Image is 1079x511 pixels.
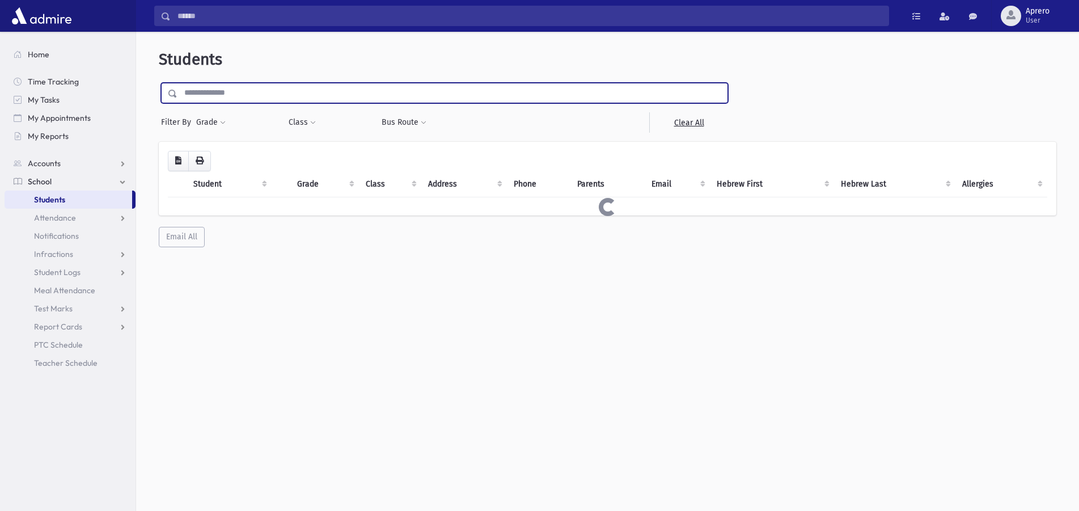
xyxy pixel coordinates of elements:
[359,171,421,197] th: Class
[381,112,427,133] button: Bus Route
[34,267,81,277] span: Student Logs
[168,151,189,171] button: CSV
[34,303,73,314] span: Test Marks
[28,49,49,60] span: Home
[5,299,136,318] a: Test Marks
[5,91,136,109] a: My Tasks
[1026,16,1050,25] span: User
[5,354,136,372] a: Teacher Schedule
[955,171,1047,197] th: Allergies
[5,227,136,245] a: Notifications
[5,281,136,299] a: Meal Attendance
[196,112,226,133] button: Grade
[5,127,136,145] a: My Reports
[34,340,83,350] span: PTC Schedule
[34,231,79,241] span: Notifications
[9,5,74,27] img: AdmirePro
[5,263,136,281] a: Student Logs
[5,336,136,354] a: PTC Schedule
[421,171,507,197] th: Address
[159,50,222,69] span: Students
[34,213,76,223] span: Attendance
[34,195,65,205] span: Students
[290,171,359,197] th: Grade
[288,112,316,133] button: Class
[5,191,132,209] a: Students
[5,172,136,191] a: School
[649,112,728,133] a: Clear All
[28,131,69,141] span: My Reports
[34,322,82,332] span: Report Cards
[5,109,136,127] a: My Appointments
[34,285,95,295] span: Meal Attendance
[28,158,61,168] span: Accounts
[834,171,956,197] th: Hebrew Last
[5,245,136,263] a: Infractions
[34,358,98,368] span: Teacher Schedule
[28,77,79,87] span: Time Tracking
[187,171,272,197] th: Student
[5,209,136,227] a: Attendance
[645,171,710,197] th: Email
[5,154,136,172] a: Accounts
[570,171,644,197] th: Parents
[710,171,834,197] th: Hebrew First
[5,318,136,336] a: Report Cards
[159,227,205,247] button: Email All
[1026,7,1050,16] span: Aprero
[5,73,136,91] a: Time Tracking
[5,45,136,64] a: Home
[28,176,52,187] span: School
[28,95,60,105] span: My Tasks
[507,171,571,197] th: Phone
[28,113,91,123] span: My Appointments
[171,6,888,26] input: Search
[188,151,211,171] button: Print
[34,249,73,259] span: Infractions
[161,116,196,128] span: Filter By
